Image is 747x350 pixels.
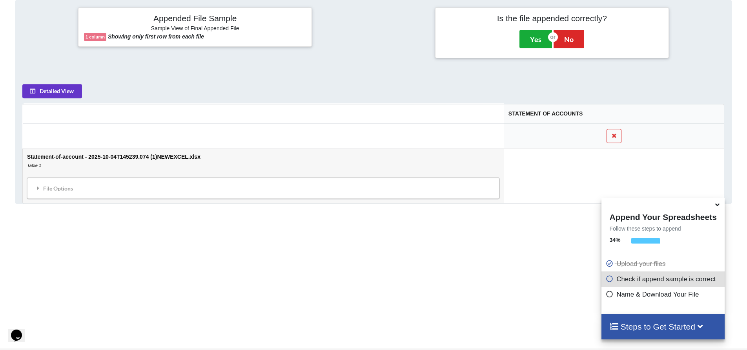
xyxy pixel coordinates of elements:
p: Name & Download Your File [605,290,722,299]
h6: Sample View of Final Appended File [84,25,306,33]
b: Showing only first row from each file [108,33,204,40]
h4: Is the file appended correctly? [441,13,663,23]
p: Follow these steps to append [601,225,724,233]
button: Detailed View [22,84,82,98]
h4: Appended File Sample [84,13,306,24]
p: Upload your files [605,259,722,269]
th: STATEMENT OF ACCOUNTS [504,104,724,123]
td: Statement-of-account - 2025-10-04T145239.074 (1)NEWEXCEL.xlsx [23,148,504,203]
p: Check if append sample is correct [605,274,722,284]
button: No [554,30,584,48]
b: 34 % [609,237,620,243]
b: 1 column [86,35,105,39]
button: Yes [519,30,552,48]
h4: Append Your Spreadsheets [601,210,724,222]
h4: Steps to Get Started [609,322,716,332]
div: File Options [29,180,497,196]
i: Table 1 [27,163,41,168]
iframe: chat widget [8,319,33,342]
